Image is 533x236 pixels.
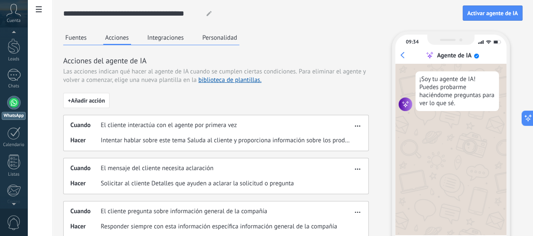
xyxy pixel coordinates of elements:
[198,76,262,84] a: biblioteca de plantillas.
[63,93,110,108] button: +Añadir acción
[70,164,101,173] span: Cuando
[63,68,366,84] span: Para eliminar el agente y volver a comenzar, elige una nueva plantilla en la
[70,136,101,145] span: Hacer
[101,179,294,188] span: Solicitar al cliente Detalles que ayuden a aclarar la solicitud o pregunta
[2,84,26,89] div: Chats
[103,31,131,45] button: Acciones
[101,222,337,231] span: Responder siempre con esta información específica información general de la compañía
[2,142,26,148] div: Calendario
[406,39,418,45] div: 09:34
[63,31,89,44] button: Fuentes
[63,68,297,76] span: Las acciones indican qué hacer al agente de IA cuando se cumplen ciertas condiciones.
[437,52,471,60] div: Agente de IA
[101,121,237,130] span: El cliente interactúa con el agente por primera vez
[68,98,105,103] span: + Añadir acción
[101,164,214,173] span: El mensaje del cliente necesita aclaración
[2,172,26,177] div: Listas
[399,98,412,111] img: agent icon
[2,57,26,62] div: Leads
[70,121,101,130] span: Cuando
[7,18,21,24] span: Cuenta
[101,136,352,145] span: Intentar hablar sobre este tema Saluda al cliente y proporciona información sobre los productos y...
[70,222,101,231] span: Hacer
[101,207,267,216] span: El cliente pregunta sobre información general de la compañía
[145,31,186,44] button: Integraciones
[200,31,239,44] button: Personalidad
[63,55,369,66] h3: Acciones del agente de IA
[70,207,101,216] span: Cuando
[2,112,26,120] div: WhatsApp
[467,10,518,16] span: Activar agente de IA
[463,5,522,21] button: Activar agente de IA
[415,71,499,111] div: ¡Soy tu agente de IA! Puedes probarme haciéndome preguntas para ver lo que sé.
[70,179,101,188] span: Hacer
